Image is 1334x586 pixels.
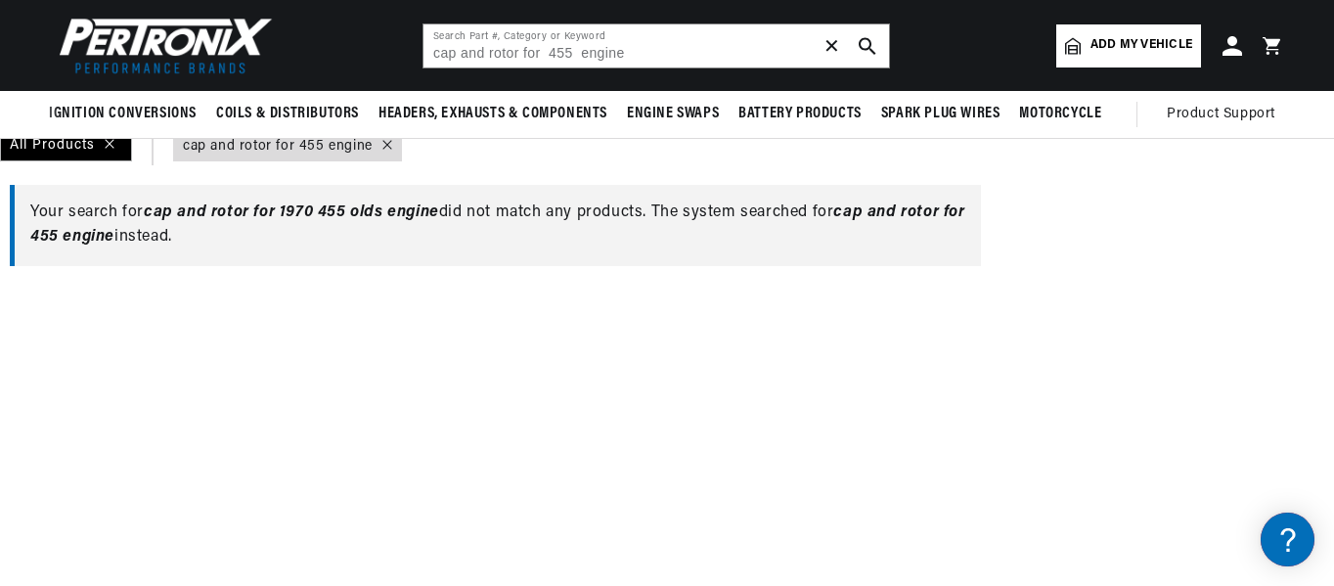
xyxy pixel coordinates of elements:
a: cap and rotor for 455 engine [183,136,373,158]
span: Add my vehicle [1090,36,1192,55]
span: Motorcycle [1019,104,1101,124]
span: Battery Products [738,104,862,124]
span: Headers, Exhausts & Components [378,104,607,124]
summary: Motorcycle [1009,91,1111,137]
summary: Battery Products [729,91,871,137]
span: Product Support [1167,104,1275,125]
summary: Spark Plug Wires [871,91,1010,137]
button: search button [846,24,889,68]
img: Pertronix [49,12,274,79]
a: Add my vehicle [1056,24,1201,68]
summary: Headers, Exhausts & Components [369,91,617,137]
span: Engine Swaps [627,104,719,124]
span: Ignition Conversions [49,104,197,124]
input: Search Part #, Category or Keyword [423,24,889,68]
span: Coils & Distributors [216,104,359,124]
span: cap and rotor for 1970 455 olds engine [144,204,439,220]
span: cap and rotor for 455 engine [30,204,965,246]
summary: Engine Swaps [617,91,729,137]
div: Your search for did not match any products. The system searched for instead. [10,185,981,266]
summary: Product Support [1167,91,1285,138]
summary: Coils & Distributors [206,91,369,137]
span: Spark Plug Wires [881,104,1000,124]
summary: Ignition Conversions [49,91,206,137]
